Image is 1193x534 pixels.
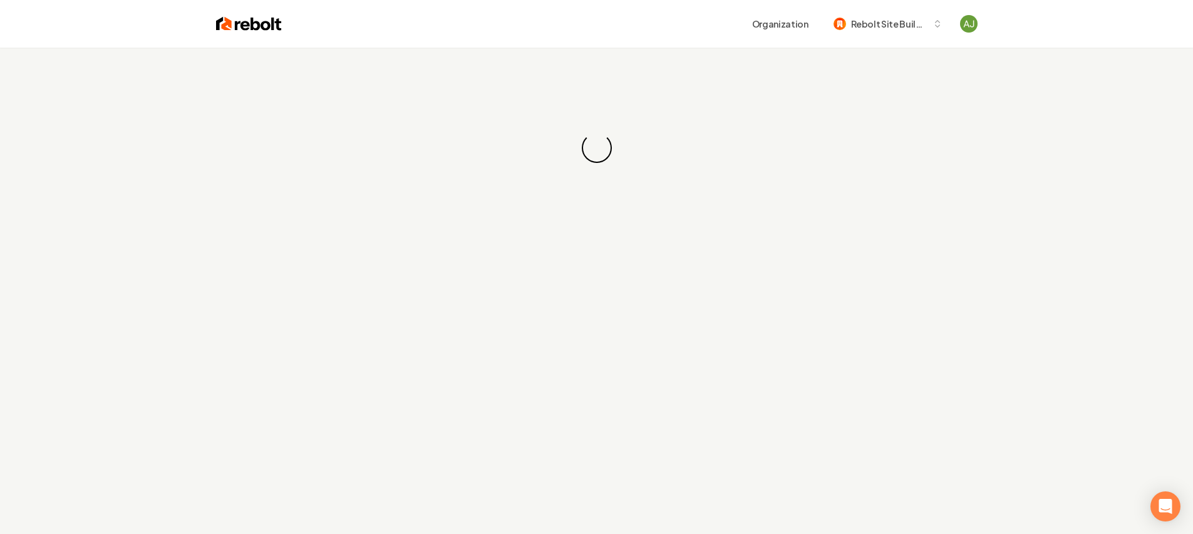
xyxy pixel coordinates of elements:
img: Rebolt Site Builder [834,18,846,30]
img: AJ Nimeh [960,15,978,33]
button: Open user button [960,15,978,33]
button: Organization [745,13,816,35]
div: Open Intercom Messenger [1150,491,1180,521]
span: Rebolt Site Builder [851,18,927,31]
div: Loading [577,129,615,167]
img: Rebolt Logo [216,15,282,33]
